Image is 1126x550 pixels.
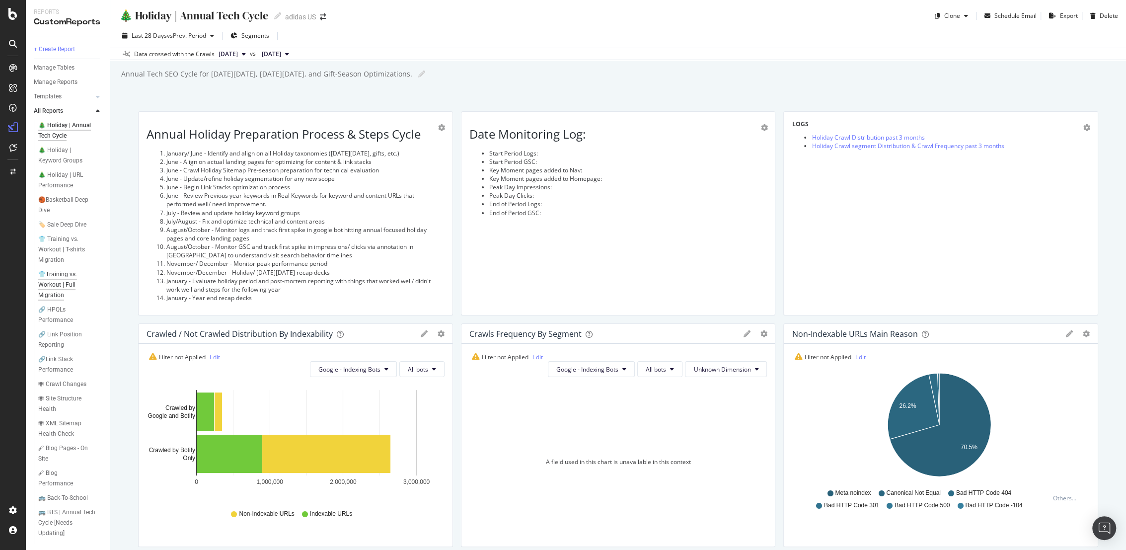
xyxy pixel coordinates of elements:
[34,44,75,55] div: + Create Report
[38,269,103,301] a: 👕Training vs. Workout | Full Migration
[38,468,103,489] a: 🖋 Blog Performance
[149,353,206,361] span: Filter not Applied
[1053,494,1081,502] div: Others...
[980,8,1037,24] button: Schedule Email
[149,447,195,454] text: Crawled by Botify
[166,242,445,259] li: August/October - Monitor GSC and track first spike in impressions/ clicks via annotation in [GEOG...
[38,468,93,489] div: 🖋 Blog Performance
[38,379,86,390] div: 🕷 Crawl Changes
[38,305,94,325] div: 🔗 HPQLs Performance
[118,8,268,23] div: 🎄 Holiday | Annual Tech Cycle
[34,63,103,73] a: Manage Tables
[38,120,96,141] div: 🎄 Holiday | Annual Tech Cycle
[183,455,195,462] text: Only
[138,111,453,315] div: Annual Holiday Preparation Process & Steps Cycle January/ June - Identify and align on all Holida...
[166,217,445,226] li: July/August - Fix and optimize technical and content areas
[38,493,103,503] a: 🚌 Back-To-School
[489,183,767,191] li: Peak Day Impressions:
[965,501,1022,510] span: Bad HTTP Code -104
[147,128,445,141] h1: Annual Holiday Preparation Process & Steps Cycle
[1060,11,1078,20] div: Export
[461,323,776,547] div: Crawls Frequency By SegmentgeargearFilter not AppliedEditGoogle - Indexing BotsAll botsUnknown Di...
[886,489,940,497] span: Canonical Not Equal
[118,28,218,44] button: Last 28 DaysvsPrev. Period
[956,489,1011,497] span: Bad HTTP Code 404
[210,353,220,361] a: Edit
[38,145,103,166] a: 🎄 Holiday | Keyword Groups
[835,489,871,497] span: Meta noindex
[792,120,808,128] strong: LOGS
[262,50,281,59] span: 2025 Aug. 12th
[812,142,1004,150] a: Holiday Crawl segment Distribution & Crawl Frequency past 3 months
[166,157,445,166] li: June - Align on actual landing pages for optimizing for content & link stacks
[310,361,397,377] button: Google - Indexing Bots
[134,50,215,59] div: Data crossed with the Crawls
[961,444,977,451] text: 70.5%
[489,200,767,208] li: End of Period Logs:
[165,404,195,411] text: Crawled by
[438,330,445,337] div: gear
[489,191,767,200] li: Peak Day Clicks:
[38,145,95,166] div: 🎄 Holiday | Keyword Groups
[637,361,682,377] button: All bots
[1100,11,1118,20] div: Delete
[148,412,195,419] text: Google and Botify
[38,120,103,141] a: 🎄 Holiday | Annual Tech Cycle
[408,365,428,374] span: All bots
[310,510,352,518] span: Indexable URLs
[38,170,96,191] div: 🎄 Holiday | URL Performance
[693,365,751,374] span: Unknown Dimension
[34,106,63,116] div: All Reports
[38,220,86,230] div: 🏷️ Sale Deep Dive
[38,329,103,350] a: 🔗 Link Position Reporting
[38,493,88,503] div: 🚌 Back-To-School
[418,71,425,78] i: Edit report name
[166,174,445,183] li: June - Update/refine holiday segmentation for any new scope
[166,226,445,242] li: August/October - Monitor logs and track first spike in google bot hitting annual focused holiday ...
[783,111,1098,315] div: LOGS Holiday Crawl Distribution past 3 months Holiday Crawl segment Distribution & Crawl Frequenc...
[1083,330,1090,337] div: gear
[166,294,445,302] li: January - Year end recap decks
[34,91,93,102] a: Templates
[38,195,94,216] div: 🏀Basketball Deep Dive
[38,354,103,375] a: 🔗Link Stack Performance
[895,501,950,510] span: Bad HTTP Code 500
[900,402,916,409] text: 26.2%
[166,209,445,217] li: July - Review and update holiday keyword groups
[320,13,326,20] div: arrow-right-arrow-left
[167,31,206,40] span: vs Prev. Period
[241,31,269,40] span: Segments
[792,369,1087,484] div: A chart.
[38,329,95,350] div: 🔗 Link Position Reporting
[403,478,430,485] text: 3,000,000
[1092,516,1116,540] div: Open Intercom Messenger
[399,361,445,377] button: All bots
[166,277,445,294] li: January - Evaluate holiday period and post-mortem reporting with things that worked well/ didn't ...
[532,353,543,361] a: Edit
[489,157,767,166] li: Start Period GSC:
[812,133,924,142] a: Holiday Crawl Distribution past 3 months
[38,195,103,216] a: 🏀Basketball Deep Dive
[38,220,103,230] a: 🏷️ Sale Deep Dive
[489,149,767,157] li: Start Period Logs:
[166,268,445,277] li: November/December - Holiday/ [DATE][DATE] recap decks
[489,174,767,183] li: Key Moment pages added to Homepage:
[469,128,767,141] h1: Date Monitoring Log:
[1045,8,1078,24] button: Export
[147,385,442,500] div: A chart.
[38,170,103,191] a: 🎄 Holiday | URL Performance
[256,478,283,485] text: 1,000,000
[34,91,62,102] div: Templates
[166,183,445,191] li: June - Begin Link Stacks optimization process
[38,393,103,414] a: 🕷 Site Structure Health
[195,478,198,485] text: 0
[760,124,767,131] div: gear
[646,365,666,374] span: All bots
[469,329,582,339] div: Crawls Frequency By Segment
[931,8,972,24] button: Clone
[38,443,94,464] div: 🖋 Blog Pages - On Site
[548,361,635,377] button: Google - Indexing Bots
[38,234,103,265] a: 👕 Training vs. Workout | T-shirts Migration
[792,329,917,339] div: Non-Indexable URLs Main Reason
[1086,8,1118,24] button: Delete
